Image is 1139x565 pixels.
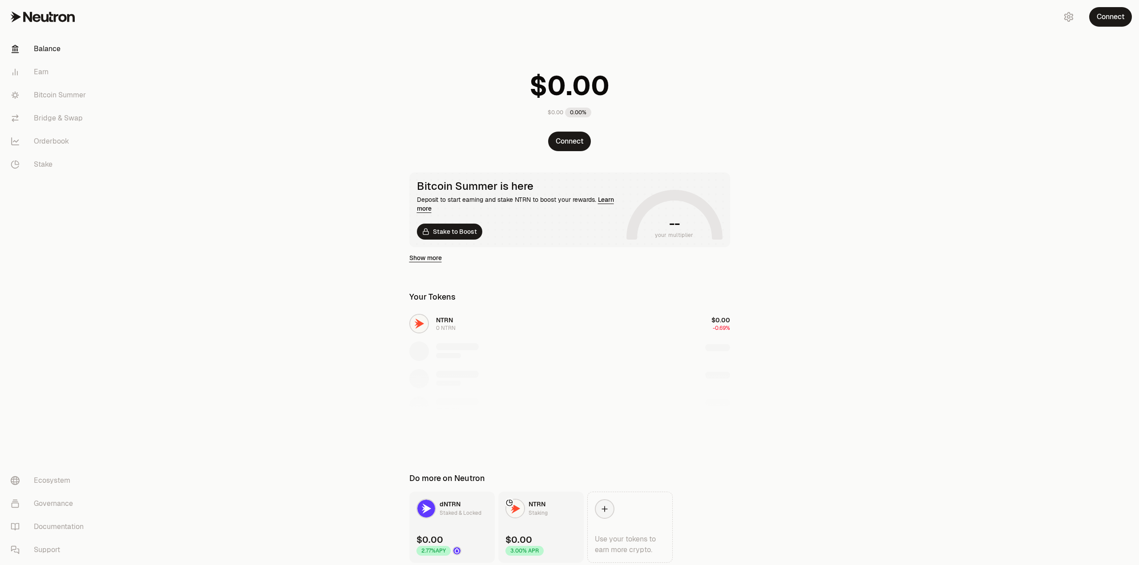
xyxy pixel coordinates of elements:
[4,153,96,176] a: Stake
[417,195,623,213] div: Deposit to start earning and stake NTRN to boost your rewards.
[548,132,591,151] button: Connect
[529,500,545,508] span: NTRN
[506,500,524,517] img: NTRN Logo
[409,291,456,303] div: Your Tokens
[409,472,485,485] div: Do more on Neutron
[417,500,435,517] img: dNTRN Logo
[529,509,548,517] div: Staking
[1089,7,1132,27] button: Connect
[548,109,563,116] div: $0.00
[4,84,96,107] a: Bitcoin Summer
[655,231,694,240] span: your multiplier
[416,533,443,546] div: $0.00
[409,492,495,563] a: dNTRN LogodNTRNStaked & Locked$0.002.77%APYDrop
[505,533,532,546] div: $0.00
[669,216,679,231] h1: --
[4,538,96,561] a: Support
[4,469,96,492] a: Ecosystem
[587,492,673,563] a: Use your tokens to earn more crypto.
[595,534,665,555] div: Use your tokens to earn more crypto.
[416,546,451,556] div: 2.77% APY
[440,500,460,508] span: dNTRN
[565,108,591,117] div: 0.00%
[4,107,96,130] a: Bridge & Swap
[4,130,96,153] a: Orderbook
[498,492,584,563] a: NTRN LogoNTRNStaking$0.003.00% APR
[417,180,623,192] div: Bitcoin Summer is here
[505,546,544,556] div: 3.00% APR
[4,60,96,84] a: Earn
[4,515,96,538] a: Documentation
[453,547,460,554] img: Drop
[409,253,442,262] a: Show more
[417,224,482,240] a: Stake to Boost
[4,492,96,515] a: Governance
[4,37,96,60] a: Balance
[440,509,481,517] div: Staked & Locked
